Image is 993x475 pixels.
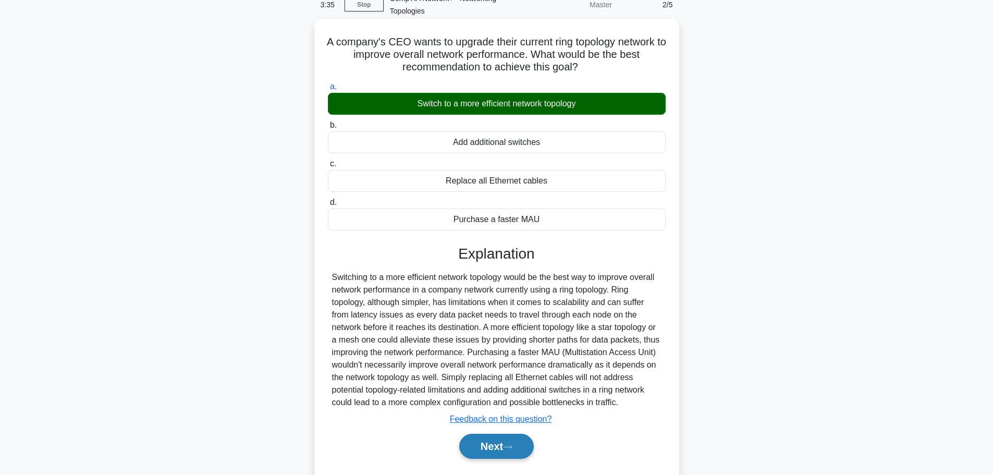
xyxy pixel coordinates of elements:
[450,415,552,423] a: Feedback on this question?
[328,131,666,153] div: Add additional switches
[330,120,337,129] span: b.
[328,93,666,115] div: Switch to a more efficient network topology
[327,35,667,74] h5: A company's CEO wants to upgrade their current ring topology network to improve overall network p...
[459,434,534,459] button: Next
[334,245,659,263] h3: Explanation
[328,170,666,192] div: Replace all Ethernet cables
[332,271,661,409] div: Switching to a more efficient network topology would be the best way to improve overall network p...
[330,82,337,91] span: a.
[328,209,666,230] div: Purchase a faster MAU
[330,159,336,168] span: c.
[330,198,337,206] span: d.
